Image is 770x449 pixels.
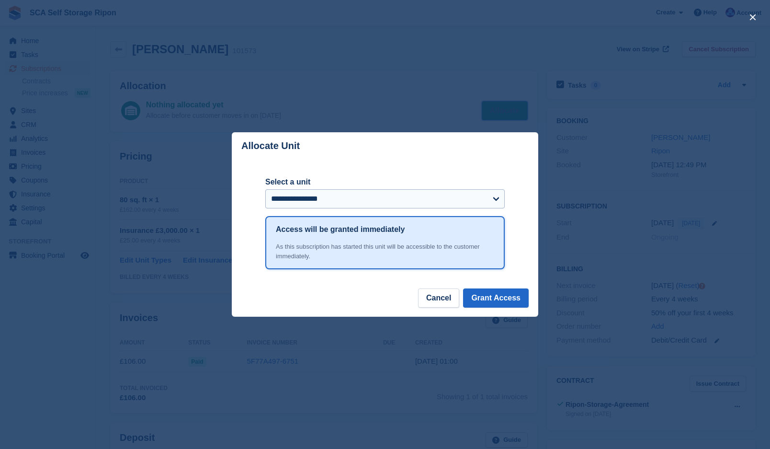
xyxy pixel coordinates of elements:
button: Cancel [418,288,459,308]
p: Allocate Unit [241,140,300,151]
label: Select a unit [265,176,505,188]
button: close [745,10,760,25]
div: As this subscription has started this unit will be accessible to the customer immediately. [276,242,494,261]
h1: Access will be granted immediately [276,224,405,235]
button: Grant Access [463,288,529,308]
